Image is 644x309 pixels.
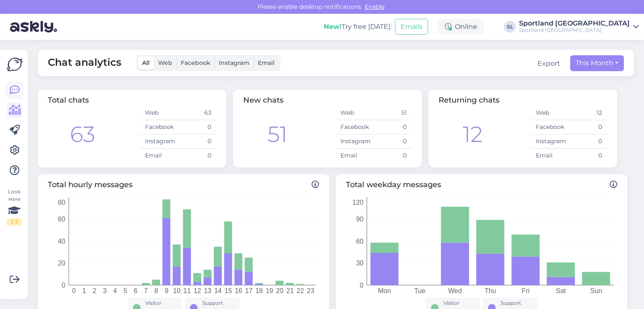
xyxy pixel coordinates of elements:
[203,299,234,307] div: Support
[519,20,639,33] a: Sportland [GEOGRAPHIC_DATA]Sportland [GEOGRAPHIC_DATA]
[258,59,275,67] span: Email
[485,287,496,294] tspan: Thu
[134,287,138,294] tspan: 6
[214,287,222,294] tspan: 14
[519,20,630,27] div: Sportland [GEOGRAPHIC_DATA]
[7,57,23,72] img: Askly Logo
[346,179,617,191] span: Total weekday messages
[463,118,483,151] div: 12
[58,216,65,223] tspan: 60
[374,106,412,120] td: 51
[154,287,158,294] tspan: 8
[70,118,95,151] div: 63
[194,287,201,294] tspan: 12
[356,216,364,223] tspan: 90
[142,59,150,67] span: All
[414,287,426,294] tspan: Tue
[165,287,169,294] tspan: 9
[276,287,283,294] tspan: 20
[48,95,89,105] span: Total chats
[178,134,216,149] td: 0
[140,106,178,120] td: Web
[219,59,249,67] span: Instagram
[531,106,569,120] td: Web
[439,95,499,105] span: Returning chats
[362,3,387,10] span: Enable
[140,120,178,134] td: Facebook
[296,287,304,294] tspan: 22
[324,22,392,32] div: Try free [DATE]:
[103,287,106,294] tspan: 3
[335,120,374,134] td: Facebook
[335,149,374,163] td: Email
[7,188,22,226] div: Look Here
[62,282,65,289] tspan: 0
[374,149,412,163] td: 0
[519,27,630,33] div: Sportland [GEOGRAPHIC_DATA]
[504,21,516,33] div: SL
[245,287,253,294] tspan: 17
[145,299,177,307] div: Visitor
[356,260,364,267] tspan: 30
[335,106,374,120] td: Web
[113,287,117,294] tspan: 4
[255,287,263,294] tspan: 18
[58,238,65,245] tspan: 40
[374,134,412,149] td: 0
[82,287,86,294] tspan: 1
[173,287,181,294] tspan: 10
[531,149,569,163] td: Email
[48,179,319,191] span: Total hourly messages
[356,238,364,245] tspan: 60
[360,282,364,289] tspan: 0
[72,287,76,294] tspan: 0
[324,23,342,31] b: New!
[243,95,283,105] span: New chats
[183,287,191,294] tspan: 11
[522,287,530,294] tspan: Fri
[395,19,428,35] button: Emails
[569,149,607,163] td: 0
[501,299,532,307] div: Support
[286,287,294,294] tspan: 21
[124,287,127,294] tspan: 5
[538,59,560,69] button: Export
[438,19,484,34] div: Online
[378,287,391,294] tspan: Mon
[307,287,314,294] tspan: 23
[178,149,216,163] td: 0
[204,287,211,294] tspan: 13
[569,120,607,134] td: 0
[531,134,569,149] td: Instagram
[590,287,602,294] tspan: Sun
[569,106,607,120] td: 12
[374,120,412,134] td: 0
[48,55,121,71] span: Chat analytics
[235,287,242,294] tspan: 16
[335,134,374,149] td: Instagram
[444,299,475,307] div: Visitor
[140,134,178,149] td: Instagram
[144,287,148,294] tspan: 7
[7,218,22,226] div: 1 / 3
[267,118,287,151] div: 51
[181,59,210,67] span: Facebook
[158,59,172,67] span: Web
[570,55,624,71] button: This Month
[140,149,178,163] td: Email
[266,287,273,294] tspan: 19
[178,106,216,120] td: 63
[448,287,462,294] tspan: Wed
[531,120,569,134] td: Facebook
[178,120,216,134] td: 0
[58,199,65,206] tspan: 80
[352,199,364,206] tspan: 120
[556,287,566,294] tspan: Sat
[224,287,232,294] tspan: 15
[569,134,607,149] td: 0
[58,260,65,267] tspan: 20
[93,287,96,294] tspan: 2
